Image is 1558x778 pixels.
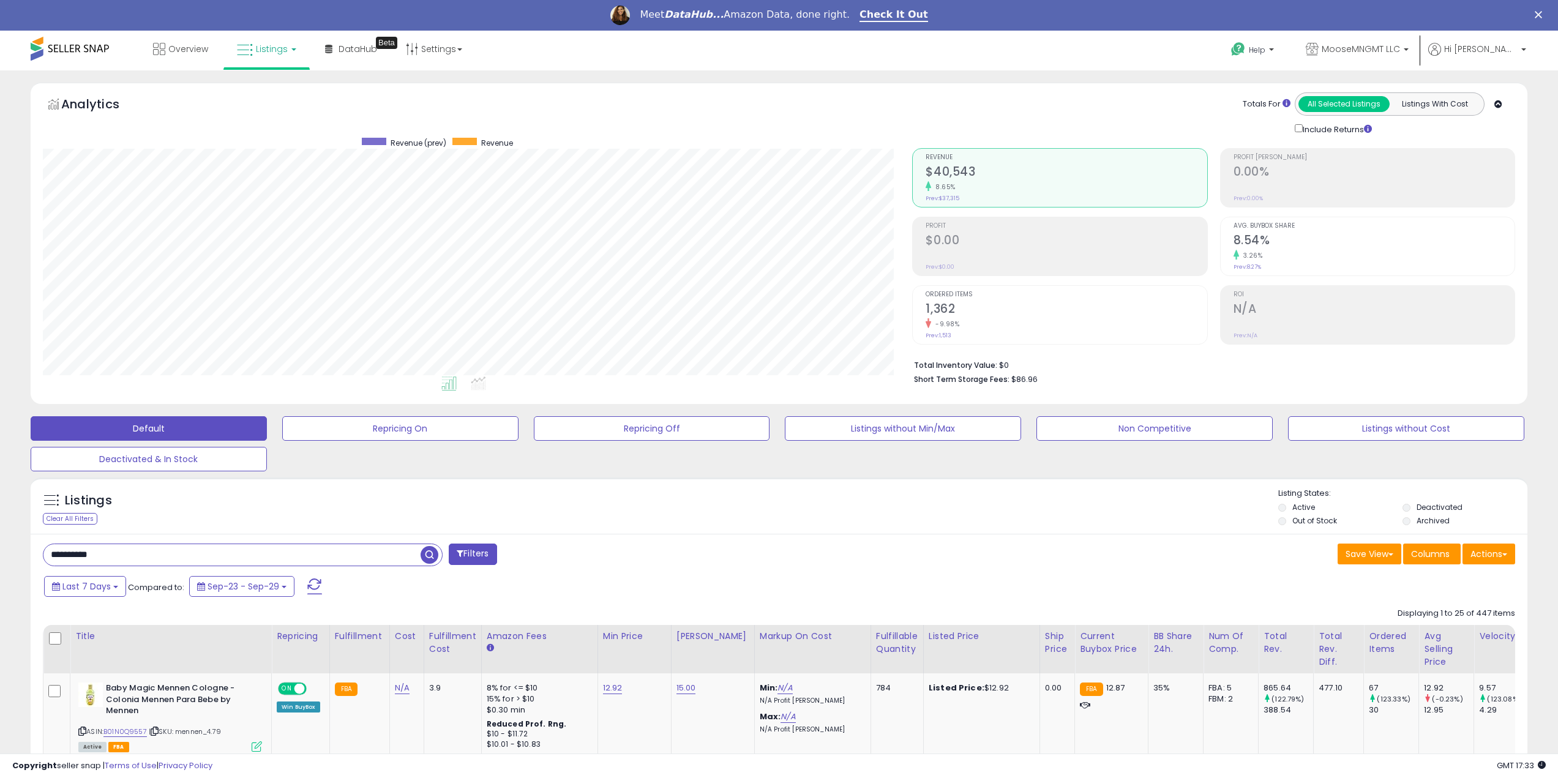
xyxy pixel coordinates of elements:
[12,760,212,772] div: seller snap | |
[1264,683,1313,694] div: 865.64
[78,683,262,750] div: ASIN:
[1319,683,1354,694] div: 477.10
[1080,630,1143,656] div: Current Buybox Price
[391,138,446,148] span: Revenue (prev)
[603,630,666,643] div: Min Price
[1292,502,1315,512] label: Active
[65,492,112,509] h5: Listings
[277,701,320,713] div: Win BuyBox
[487,719,567,729] b: Reduced Prof. Rng.
[106,683,255,720] b: Baby Magic Mennen Cologne - Colonia Mennen Para Bebe by Mennen
[78,742,107,752] span: All listings currently available for purchase on Amazon
[487,630,593,643] div: Amazon Fees
[1106,682,1125,694] span: 12.87
[1497,760,1546,771] span: 2025-10-7 17:33 GMT
[1411,548,1450,560] span: Columns
[1432,694,1462,704] small: (-0.23%)
[931,320,959,329] small: -9.98%
[1369,705,1418,716] div: 30
[44,576,126,597] button: Last 7 Days
[1234,233,1515,250] h2: 8.54%
[760,630,866,643] div: Markup on Cost
[876,683,914,694] div: 784
[914,374,1009,384] b: Short Term Storage Fees:
[1264,705,1313,716] div: 388.54
[1479,630,1524,643] div: Velocity
[108,742,129,752] span: FBA
[429,630,476,656] div: Fulfillment Cost
[189,576,294,597] button: Sep-23 - Sep-29
[376,37,397,49] div: Tooltip anchor
[781,711,795,723] a: N/A
[1208,630,1253,656] div: Num of Comp.
[481,138,513,148] span: Revenue
[926,233,1207,250] h2: $0.00
[487,739,588,750] div: $10.01 - $10.83
[1234,263,1261,271] small: Prev: 8.27%
[929,630,1035,643] div: Listed Price
[1045,683,1065,694] div: 0.00
[282,416,519,441] button: Repricing On
[760,697,861,705] p: N/A Profit [PERSON_NAME]
[1230,42,1246,57] i: Get Help
[754,625,871,673] th: The percentage added to the cost of goods (COGS) that forms the calculator for Min & Max prices.
[1389,96,1480,112] button: Listings With Cost
[12,760,57,771] strong: Copyright
[228,31,305,67] a: Listings
[487,694,588,705] div: 15% for > $10
[926,165,1207,181] h2: $40,543
[1424,630,1469,668] div: Avg Selling Price
[1292,515,1337,526] label: Out of Stock
[1369,630,1414,656] div: Ordered Items
[926,154,1207,161] span: Revenue
[929,683,1030,694] div: $12.92
[1424,683,1474,694] div: 12.92
[487,705,588,716] div: $0.30 min
[316,31,386,67] a: DataHub
[1278,488,1527,499] p: Listing States:
[1036,416,1273,441] button: Non Competitive
[1249,45,1265,55] span: Help
[664,9,724,20] i: DataHub...
[395,630,419,643] div: Cost
[1487,694,1521,704] small: (123.08%)
[676,682,696,694] a: 15.00
[1398,608,1515,619] div: Displaying 1 to 25 of 447 items
[1243,99,1290,110] div: Totals For
[1208,694,1249,705] div: FBM: 2
[128,582,184,593] span: Compared to:
[487,729,588,739] div: $10 - $11.72
[1322,43,1400,55] span: MooseMNGMT LLC
[144,31,217,67] a: Overview
[397,31,471,67] a: Settings
[1369,683,1418,694] div: 67
[676,630,749,643] div: [PERSON_NAME]
[1045,630,1069,656] div: Ship Price
[256,43,288,55] span: Listings
[1011,373,1038,385] span: $86.96
[159,760,212,771] a: Privacy Policy
[860,9,928,22] a: Check It Out
[1153,683,1194,694] div: 35%
[1286,122,1387,136] div: Include Returns
[785,416,1021,441] button: Listings without Min/Max
[487,643,494,654] small: Amazon Fees.
[603,682,623,694] a: 12.92
[929,682,984,694] b: Listed Price:
[168,43,208,55] span: Overview
[62,580,111,593] span: Last 7 Days
[1424,705,1474,716] div: 12.95
[1208,683,1249,694] div: FBA: 5
[1221,32,1286,70] a: Help
[1479,683,1529,694] div: 9.57
[449,544,496,565] button: Filters
[760,725,861,734] p: N/A Profit [PERSON_NAME]
[31,447,267,471] button: Deactivated & In Stock
[1444,43,1518,55] span: Hi [PERSON_NAME]
[931,182,956,192] small: 8.65%
[1377,694,1410,704] small: (123.33%)
[1338,544,1401,564] button: Save View
[1288,416,1524,441] button: Listings without Cost
[335,683,358,696] small: FBA
[78,683,103,707] img: 31Lf+dyJwPL._SL40_.jpg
